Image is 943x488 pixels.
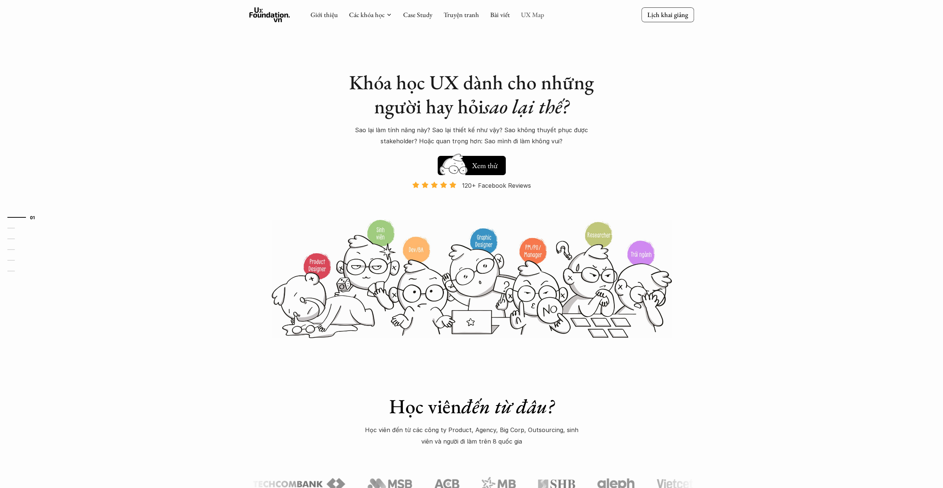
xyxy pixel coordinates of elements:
em: đến từ đâu? [461,393,554,419]
a: UX Map [521,10,544,19]
a: Truyện tranh [444,10,479,19]
a: Case Study [403,10,432,19]
h5: Xem thử [471,160,498,171]
a: 01 [7,213,43,222]
p: Sao lại làm tính năng này? Sao lại thiết kế như vậy? Sao không thuyết phục được stakeholder? Hoặc... [342,124,601,147]
a: Bài viết [490,10,510,19]
p: 120+ Facebook Reviews [462,180,531,191]
p: Lịch khai giảng [647,10,688,19]
h1: Khóa học UX dành cho những người hay hỏi [342,70,601,118]
p: Học viên đến từ các công ty Product, Agency, Big Corp, Outsourcing, sinh viên và người đi làm trê... [361,424,583,447]
strong: 01 [30,214,35,220]
a: 120+ Facebook Reviews [406,181,538,218]
em: sao lại thế? [484,93,569,119]
a: Giới thiệu [311,10,338,19]
a: Xem thử [438,152,506,175]
a: Các khóa học [349,10,385,19]
a: Lịch khai giảng [641,7,694,22]
h1: Học viên [342,394,601,418]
